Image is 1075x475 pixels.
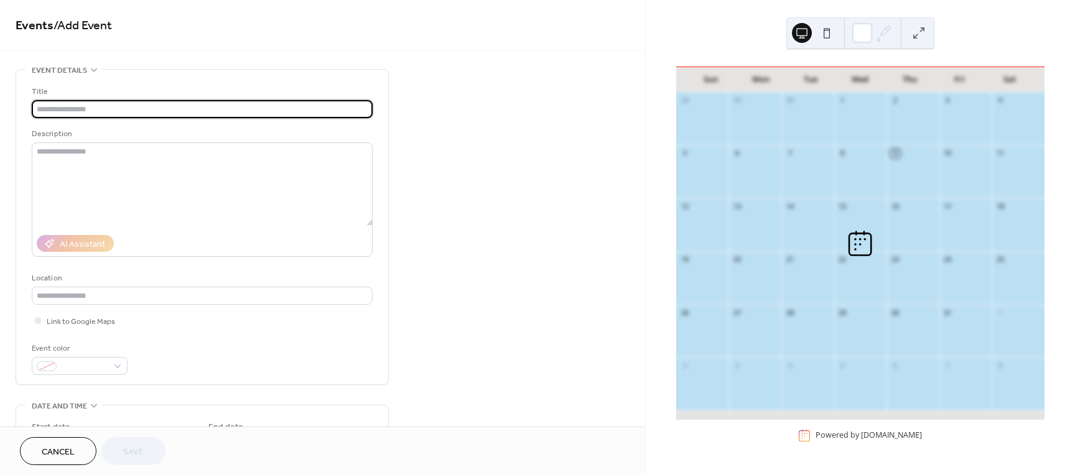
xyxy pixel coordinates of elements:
div: 14 [785,201,794,211]
div: Location [32,272,370,285]
div: 9 [890,149,900,158]
div: 10 [943,149,952,158]
div: Sat [985,67,1035,92]
div: Thu [885,67,935,92]
div: 6 [732,149,742,158]
div: 15 [838,201,847,211]
div: 28 [680,96,689,105]
div: Title [32,85,370,98]
div: 7 [785,149,794,158]
span: / Add Event [54,14,112,38]
div: 23 [890,255,900,264]
div: 29 [732,96,742,105]
div: 28 [785,308,794,317]
div: Tue [786,67,835,92]
div: 16 [890,201,900,211]
div: 21 [785,255,794,264]
div: 26 [680,308,689,317]
div: 13 [732,201,742,211]
div: 31 [943,308,952,317]
div: 8 [995,361,1005,370]
span: Cancel [42,446,75,459]
div: 20 [732,255,742,264]
div: 27 [732,308,742,317]
div: Event color [32,342,125,355]
div: Fri [935,67,985,92]
div: Start date [32,421,70,434]
div: 22 [838,255,847,264]
div: Powered by [816,430,922,441]
span: Link to Google Maps [47,315,115,328]
div: 30 [785,96,794,105]
div: 19 [680,255,689,264]
div: 7 [943,361,952,370]
div: Wed [835,67,885,92]
a: [DOMAIN_NAME] [861,430,922,441]
span: Event details [32,64,87,77]
div: 3 [732,361,742,370]
div: 18 [995,201,1005,211]
div: 11 [995,149,1005,158]
div: 24 [943,255,952,264]
div: 1 [838,96,847,105]
div: 12 [680,201,689,211]
div: 6 [890,361,900,370]
div: Mon [736,67,786,92]
div: 2 [680,361,689,370]
div: 5 [680,149,689,158]
div: 4 [995,96,1005,105]
div: 25 [995,255,1005,264]
a: Events [16,14,54,38]
div: 8 [838,149,847,158]
div: End date [208,421,243,434]
span: Date and time [32,400,87,413]
div: 2 [890,96,900,105]
div: 17 [943,201,952,211]
div: 4 [785,361,794,370]
div: 29 [838,308,847,317]
div: Description [32,127,370,141]
button: Cancel [20,437,96,465]
div: 1 [995,308,1005,317]
div: Sun [686,67,736,92]
div: 3 [943,96,952,105]
div: 5 [838,361,847,370]
div: 30 [890,308,900,317]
